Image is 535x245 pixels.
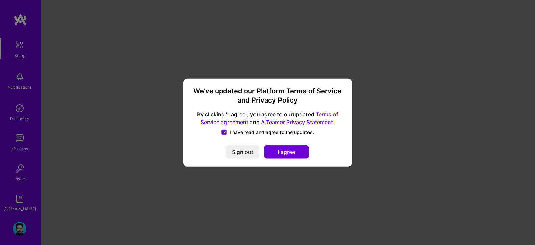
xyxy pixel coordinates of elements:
a: Terms of Service agreement [200,111,338,126]
span: I have read and agree to the updates. [230,129,314,135]
button: Sign out [226,145,259,158]
button: I agree [264,145,309,158]
span: By clicking "I agree", you agree to our updated and . [191,111,344,126]
a: A.Teamer Privacy Statement [261,118,333,125]
h3: We’ve updated our Platform Terms of Service and Privacy Policy [191,87,344,105]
